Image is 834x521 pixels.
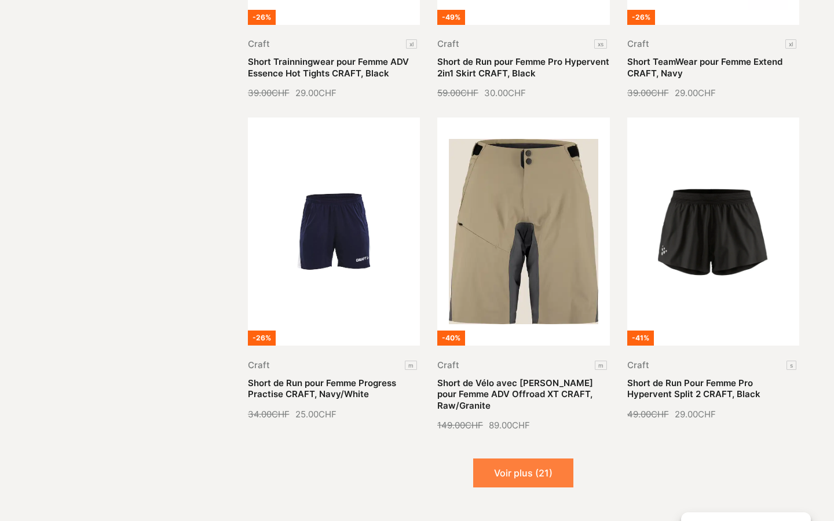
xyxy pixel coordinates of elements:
[437,56,609,79] a: Short de Run pour Femme Pro Hypervent 2in1 Skirt CRAFT, Black
[437,377,593,411] a: Short de Vélo avec [PERSON_NAME] pour Femme ADV Offroad XT CRAFT, Raw/Granite
[248,56,409,79] a: Short Trainningwear pour Femme ADV Essence Hot Tights CRAFT, Black
[473,458,573,487] button: Voir plus (21)
[627,377,760,400] a: Short de Run Pour Femme Pro Hypervent Split 2 CRAFT, Black
[627,56,782,79] a: Short TeamWear pour Femme Extend CRAFT, Navy
[248,377,396,400] a: Short de Run pour Femme Progress Practise CRAFT, Navy/White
